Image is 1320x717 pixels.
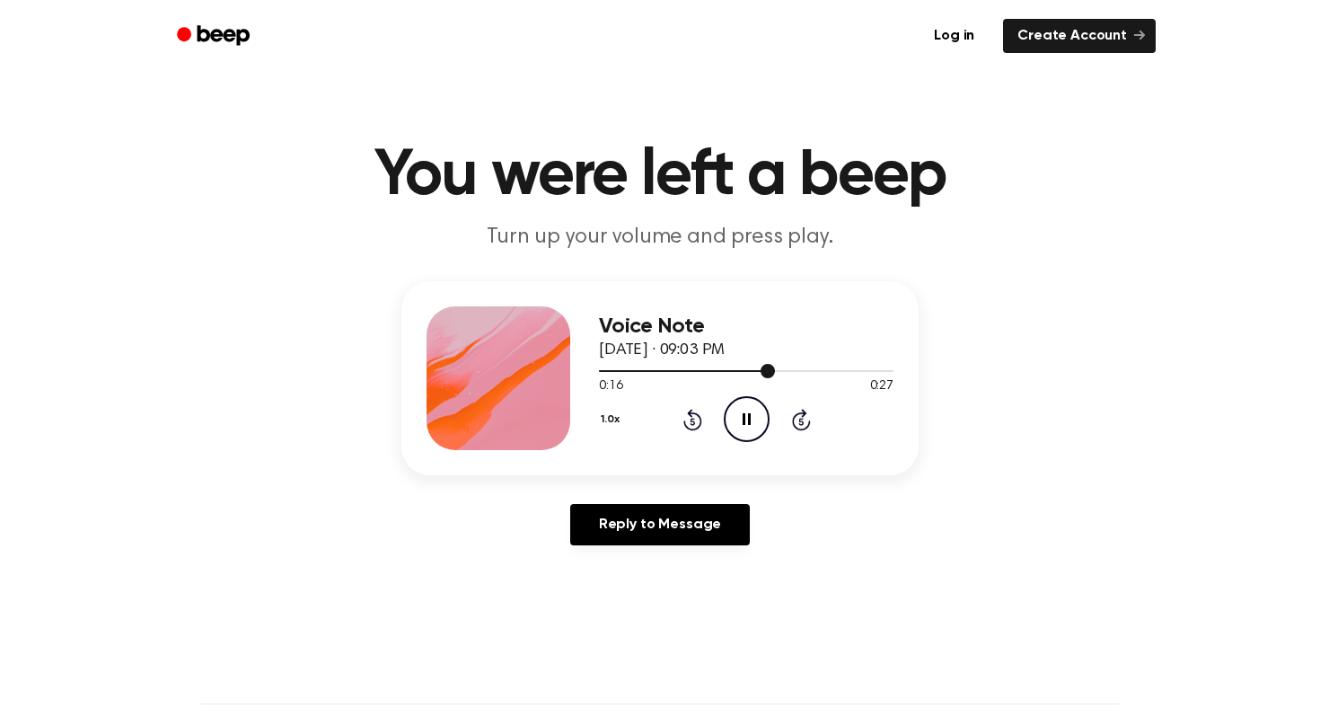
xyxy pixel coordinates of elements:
[599,314,893,339] h3: Voice Note
[916,15,992,57] a: Log in
[164,19,266,54] a: Beep
[315,223,1005,252] p: Turn up your volume and press play.
[599,342,725,358] span: [DATE] · 09:03 PM
[200,144,1120,208] h1: You were left a beep
[599,377,622,396] span: 0:16
[570,504,750,545] a: Reply to Message
[599,404,626,435] button: 1.0x
[870,377,893,396] span: 0:27
[1003,19,1156,53] a: Create Account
